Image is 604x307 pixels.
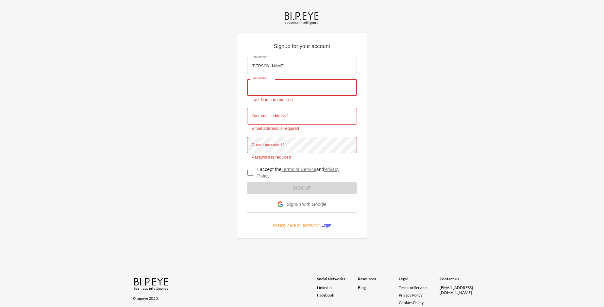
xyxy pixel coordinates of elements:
[317,285,332,290] span: Linkedin
[317,293,334,298] span: Facebook
[358,285,366,290] a: Blog
[319,223,331,228] a: Login
[252,55,268,59] label: First name
[247,198,357,212] button: Signup with Google
[133,292,308,301] div: © bipeye 2025.
[257,167,340,179] a: Privacy Policy
[317,285,358,290] a: Linkedin
[283,10,321,25] img: bipeye-logo
[399,300,424,305] a: Cookies Policy
[358,276,399,285] div: Resources
[440,285,480,295] div: [EMAIL_ADDRESS][DOMAIN_NAME]
[252,126,352,132] p: Email address is required
[281,167,316,172] a: Terms of Service
[440,276,480,285] div: Contact Us
[399,276,440,285] div: Legal
[247,43,357,53] p: Signup for your account
[399,293,423,298] a: Privacy Policy
[252,97,352,103] p: Last Name is required
[317,293,358,298] a: Facebook
[247,212,357,228] p: Already have an account?
[252,76,267,80] label: Last name
[252,154,352,161] p: Password is required
[133,276,170,291] img: bipeye-logo
[287,202,326,208] span: Signup with Google
[257,166,352,179] p: I accept the and
[317,276,358,285] div: Social Networks
[399,285,437,290] a: Terms of Service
